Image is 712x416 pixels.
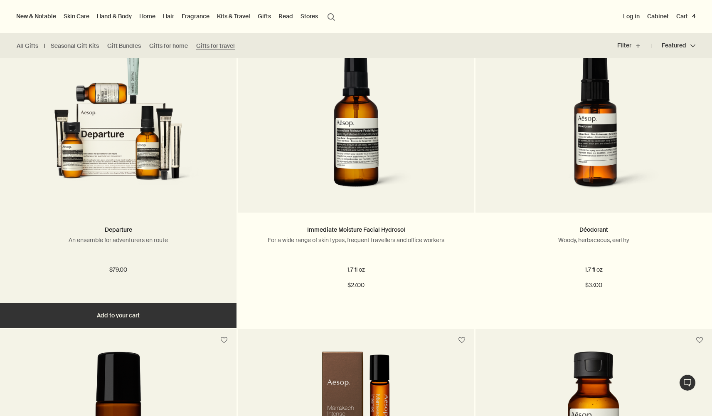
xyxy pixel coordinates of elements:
[30,46,206,200] img: Cloth packaging surrounded by the seven products that are included.
[12,236,224,244] p: An ensemble for adventurers en route
[347,280,365,290] span: $27.00
[196,42,235,50] a: Gifts for travel
[585,280,602,290] span: $37.00
[105,226,132,233] a: Departure
[161,11,176,22] a: Hair
[149,42,188,50] a: Gifts for home
[454,333,469,348] button: Save to cabinet
[62,11,91,22] a: Skin Care
[675,11,697,22] button: Cart4
[107,42,141,50] a: Gift Bundles
[95,11,133,22] a: Hand & Body
[15,11,58,22] button: New & Notable
[488,236,700,244] p: Woody, herbaceous, earthy
[281,46,431,200] img: Immediate Moisture Facial Hydrosol in 50ml bottle.
[645,11,670,22] a: Cabinet
[250,236,462,244] p: For a wide range of skin types, frequent travellers and office workers
[307,226,405,233] a: Immediate Moisture Facial Hydrosol
[518,46,670,200] img: Deodorant in amber plastic bottle
[277,11,295,22] a: Read
[692,333,707,348] button: Save to cabinet
[238,46,474,213] a: Immediate Moisture Facial Hydrosol in 50ml bottle.
[217,333,232,348] button: Save to cabinet
[138,11,157,22] a: Home
[109,265,127,275] span: $79.00
[17,42,38,50] a: All Gifts
[51,42,99,50] a: Seasonal Gift Kits
[180,11,211,22] a: Fragrance
[215,11,252,22] a: Kits & Travel
[651,36,695,56] button: Featured
[256,11,273,22] a: Gifts
[475,46,712,213] a: Deodorant in amber plastic bottle
[621,11,641,22] button: Log in
[679,374,696,391] button: Live Assistance
[579,226,608,233] a: Déodorant
[617,36,651,56] button: Filter
[324,8,339,24] button: Open search
[299,11,320,22] button: Stores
